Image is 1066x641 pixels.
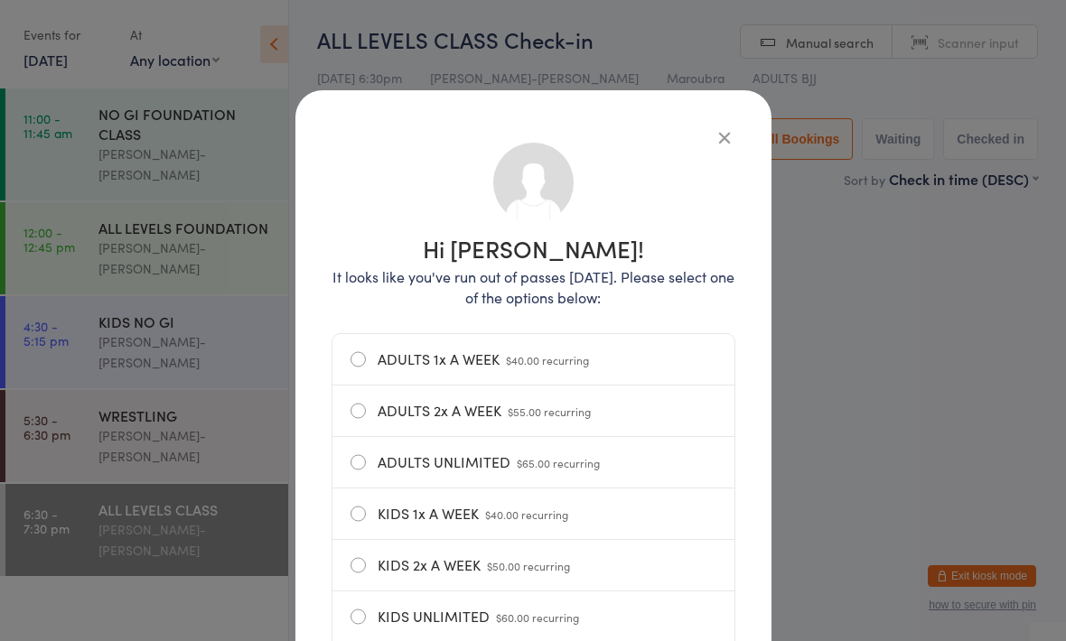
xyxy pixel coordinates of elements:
span: $50.00 recurring [487,558,570,573]
span: $65.00 recurring [517,455,600,470]
span: $40.00 recurring [485,506,568,522]
label: ADULTS 2x A WEEK [351,386,716,436]
span: $60.00 recurring [496,609,579,625]
img: no_photo.png [491,141,575,225]
label: ADULTS 1x A WEEK [351,334,716,385]
label: ADULTS UNLIMITED [351,437,716,488]
span: $55.00 recurring [508,404,591,419]
span: $40.00 recurring [506,352,589,367]
label: KIDS 1x A WEEK [351,488,716,539]
p: It looks like you've run out of passes [DATE]. Please select one of the options below: [332,266,735,308]
label: KIDS 2x A WEEK [351,540,716,590]
h1: Hi [PERSON_NAME]! [332,237,735,260]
